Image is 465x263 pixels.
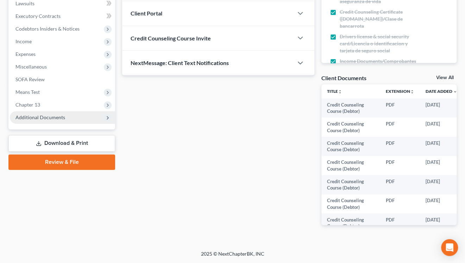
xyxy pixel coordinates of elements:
[436,75,454,80] a: View All
[386,89,414,94] a: Extensionunfold_more
[321,156,380,175] td: Credit Counseling Course (Debtor)
[420,117,463,137] td: [DATE]
[453,90,457,94] i: expand_more
[15,38,32,44] span: Income
[15,26,80,32] span: Codebtors Insiders & Notices
[420,137,463,156] td: [DATE]
[15,102,40,108] span: Chapter 13
[321,213,380,233] td: Credit Counseling Course (Debtor)
[380,213,420,233] td: PDF
[380,98,420,118] td: PDF
[327,89,342,94] a: Titleunfold_more
[15,0,34,6] span: Lawsuits
[8,135,115,152] a: Download & Print
[321,117,380,137] td: Credit Counseling Course (Debtor)
[426,89,457,94] a: Date Added expand_more
[321,175,380,194] td: Credit Counseling Course (Debtor)
[321,98,380,118] td: Credit Counseling Course (Debtor)
[420,194,463,214] td: [DATE]
[338,90,342,94] i: unfold_more
[8,154,115,170] a: Review & File
[420,213,463,233] td: [DATE]
[15,89,40,95] span: Means Test
[340,58,417,72] span: Income Documents/Comprobantes de ingresos
[340,8,417,30] span: Credit Counseling Certificate ([DOMAIN_NAME])/Clase de bancarrota
[420,175,463,194] td: [DATE]
[420,98,463,118] td: [DATE]
[321,74,366,82] div: Client Documents
[15,76,45,82] span: SOFA Review
[410,90,414,94] i: unfold_more
[380,117,420,137] td: PDF
[32,250,433,263] div: 2025 © NextChapterBK, INC
[15,51,36,57] span: Expenses
[321,137,380,156] td: Credit Counseling Course (Debtor)
[340,33,417,54] span: Drivers license & social security card/Licencia o identificacion y tarjeta de seguro social
[10,10,115,23] a: Executory Contracts
[15,13,61,19] span: Executory Contracts
[131,10,162,17] span: Client Portal
[131,59,229,66] span: NextMessage: Client Text Notifications
[131,35,211,41] span: Credit Counseling Course Invite
[420,156,463,175] td: [DATE]
[380,156,420,175] td: PDF
[441,239,458,256] div: Open Intercom Messenger
[380,194,420,214] td: PDF
[380,137,420,156] td: PDF
[15,114,65,120] span: Additional Documents
[380,175,420,194] td: PDF
[321,194,380,214] td: Credit Counseling Course (Debtor)
[15,64,47,70] span: Miscellaneous
[10,73,115,86] a: SOFA Review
